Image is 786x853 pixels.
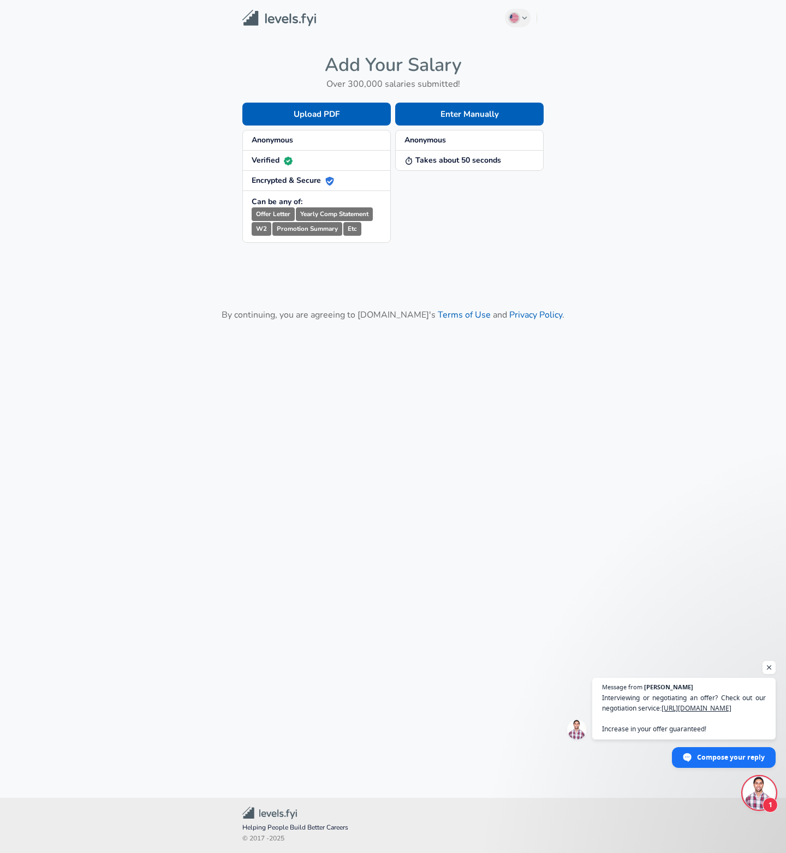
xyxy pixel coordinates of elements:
h6: Over 300,000 salaries submitted! [242,76,544,92]
strong: Encrypted & Secure [252,175,334,186]
span: Message from [602,684,642,690]
span: Compose your reply [697,748,765,767]
small: Offer Letter [252,207,295,221]
span: Helping People Build Better Careers [242,822,544,833]
img: Levels.fyi Community [242,807,297,819]
div: Open chat [743,777,776,809]
span: © 2017 - 2025 [242,833,544,844]
h4: Add Your Salary [242,53,544,76]
strong: Verified [252,155,293,165]
a: Privacy Policy [509,309,562,321]
span: Interviewing or negotiating an offer? Check out our negotiation service: Increase in your offer g... [602,693,766,734]
button: Upload PDF [242,103,391,126]
small: W2 [252,222,271,236]
span: 1 [763,797,778,813]
strong: Anonymous [404,135,446,145]
img: Levels.fyi [242,10,316,27]
small: Etc [343,222,361,236]
img: English (US) [510,14,519,22]
small: Promotion Summary [272,222,342,236]
span: [PERSON_NAME] [644,684,693,690]
strong: Can be any of: [252,196,302,207]
button: English (US) [505,9,531,27]
small: Yearly Comp Statement [296,207,373,221]
strong: Anonymous [252,135,293,145]
strong: Takes about 50 seconds [404,155,501,165]
a: Terms of Use [438,309,491,321]
button: Enter Manually [395,103,544,126]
